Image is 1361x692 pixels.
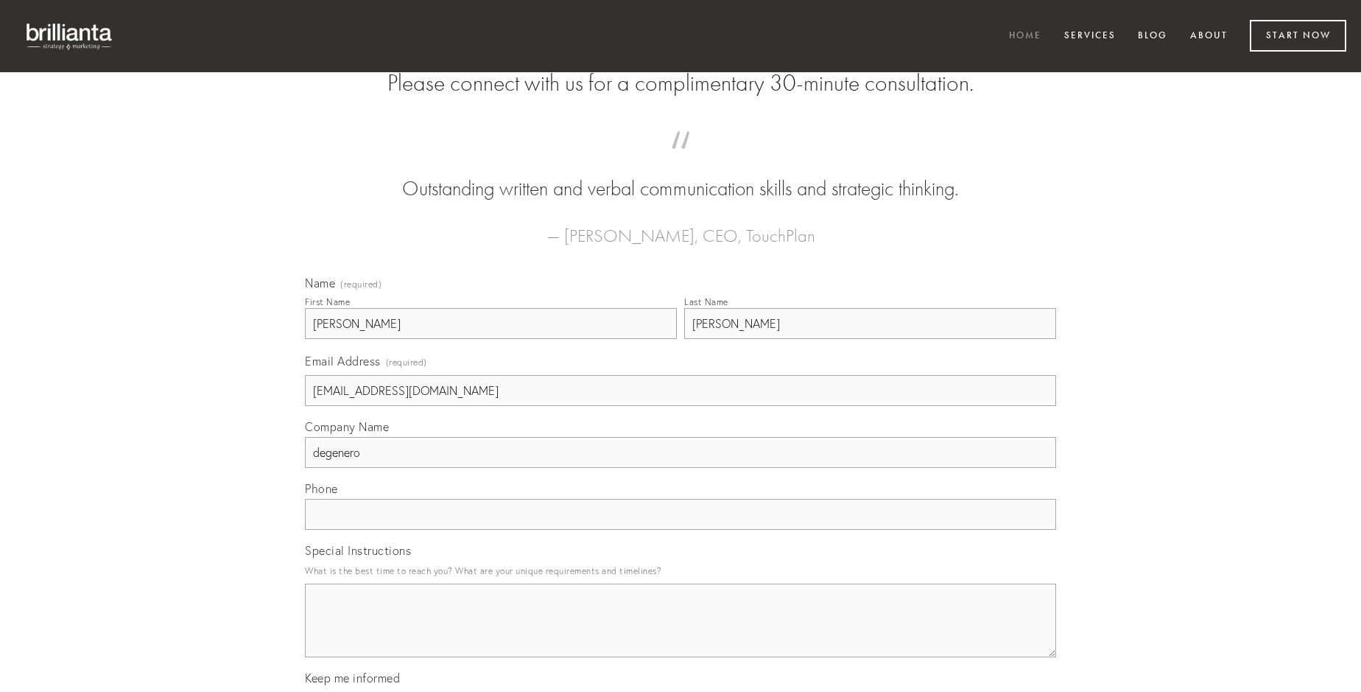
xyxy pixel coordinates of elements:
[328,203,1033,251] figcaption: — [PERSON_NAME], CEO, TouchPlan
[1055,24,1125,49] a: Services
[328,146,1033,203] blockquote: Outstanding written and verbal communication skills and strategic thinking.
[305,69,1056,97] h2: Please connect with us for a complimentary 30-minute consultation.
[328,146,1033,175] span: “
[305,481,338,496] span: Phone
[305,354,381,368] span: Email Address
[305,561,1056,581] p: What is the best time to reach you? What are your unique requirements and timelines?
[386,352,427,372] span: (required)
[1250,20,1346,52] a: Start Now
[305,671,400,685] span: Keep me informed
[999,24,1051,49] a: Home
[684,296,728,307] div: Last Name
[305,419,389,434] span: Company Name
[1181,24,1237,49] a: About
[305,296,350,307] div: First Name
[340,280,381,289] span: (required)
[305,543,411,558] span: Special Instructions
[1128,24,1177,49] a: Blog
[305,276,335,290] span: Name
[15,15,125,57] img: brillianta - research, strategy, marketing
